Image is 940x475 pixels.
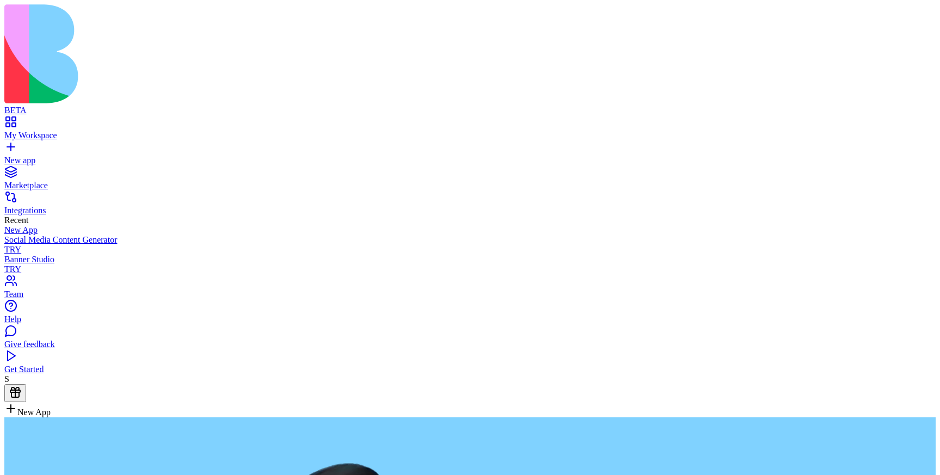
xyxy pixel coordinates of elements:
[4,146,936,165] a: New app
[4,340,936,349] div: Give feedback
[4,225,936,235] a: New App
[4,156,936,165] div: New app
[4,96,936,115] a: BETA
[4,264,936,274] div: TRY
[4,106,936,115] div: BETA
[4,215,28,225] span: Recent
[4,206,936,215] div: Integrations
[4,245,936,255] div: TRY
[4,289,936,299] div: Team
[4,255,936,264] div: Banner Studio
[4,235,936,255] a: Social Media Content GeneratorTRY
[4,235,936,245] div: Social Media Content Generator
[4,181,936,190] div: Marketplace
[4,330,936,349] a: Give feedback
[4,196,936,215] a: Integrations
[4,131,936,140] div: My Workspace
[4,4,442,103] img: logo
[4,314,936,324] div: Help
[4,121,936,140] a: My Workspace
[4,171,936,190] a: Marketplace
[4,280,936,299] a: Team
[4,255,936,274] a: Banner StudioTRY
[4,355,936,374] a: Get Started
[17,408,51,417] span: New App
[4,305,936,324] a: Help
[4,365,936,374] div: Get Started
[4,374,9,384] span: S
